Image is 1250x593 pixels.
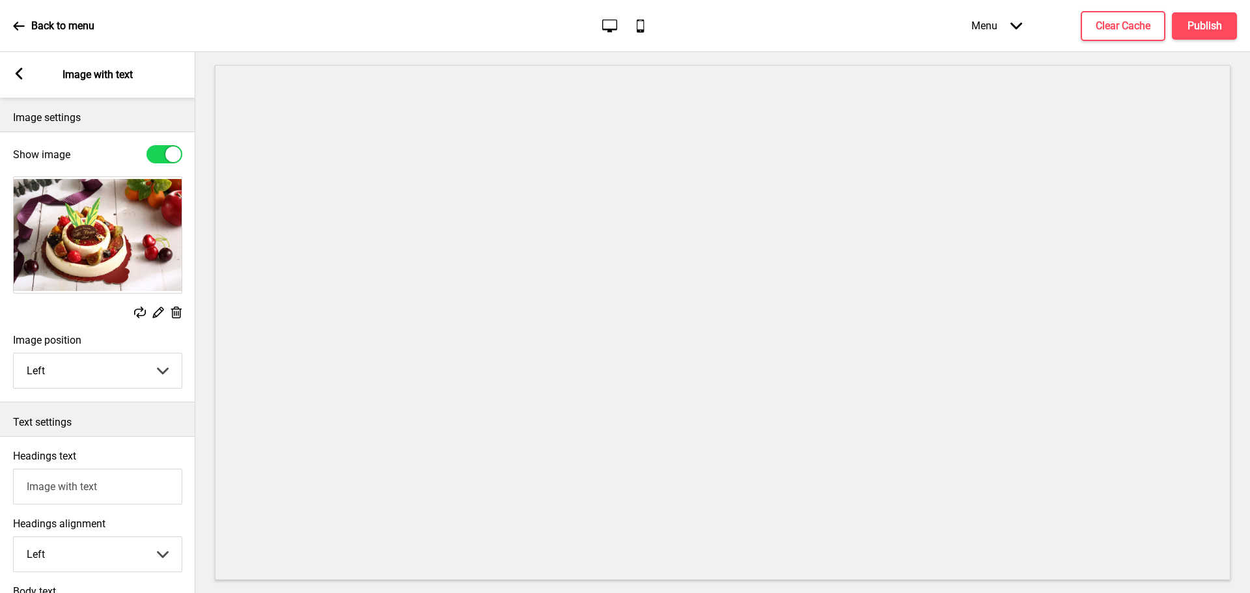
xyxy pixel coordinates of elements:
h4: Clear Cache [1096,19,1150,33]
a: Back to menu [13,8,94,44]
div: Menu [958,7,1035,45]
p: Image settings [13,111,182,125]
p: Back to menu [31,19,94,33]
p: Image with text [62,68,133,82]
label: Show image [13,148,70,161]
label: Headings text [13,450,76,462]
h4: Publish [1187,19,1222,33]
button: Clear Cache [1081,11,1165,41]
label: Image position [13,334,182,346]
p: Text settings [13,415,182,430]
label: Headings alignment [13,517,182,530]
img: Image [14,177,182,293]
button: Publish [1172,12,1237,40]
